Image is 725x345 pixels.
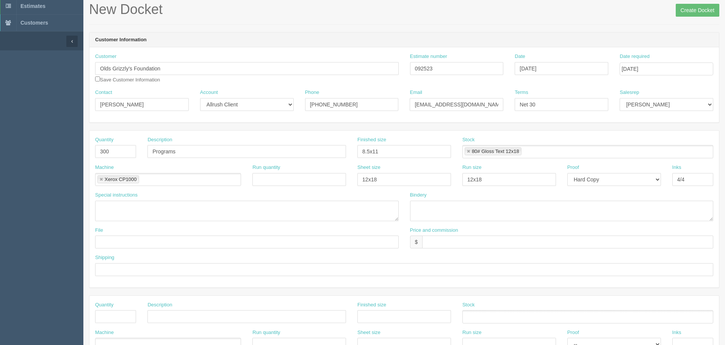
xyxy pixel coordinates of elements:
[567,329,579,336] label: Proof
[95,89,112,96] label: Contact
[462,164,482,171] label: Run size
[95,301,113,309] label: Quantity
[147,136,172,144] label: Description
[567,164,579,171] label: Proof
[95,329,114,336] label: Machine
[20,3,45,9] span: Estimates
[252,329,280,336] label: Run quantity
[462,301,475,309] label: Stock
[357,301,386,309] label: Finished size
[95,62,399,75] input: Enter customer name
[410,192,427,199] label: Bindery
[89,2,719,17] h1: New Docket
[672,329,681,336] label: Inks
[515,89,528,96] label: Terms
[462,136,475,144] label: Stock
[672,164,681,171] label: Inks
[410,227,458,234] label: Price and commission
[305,89,319,96] label: Phone
[89,33,719,48] header: Customer Information
[252,164,280,171] label: Run quantity
[95,53,399,83] div: Save Customer Information
[620,53,650,60] label: Date required
[410,89,422,96] label: Email
[676,4,719,17] input: Create Docket
[20,20,48,26] span: Customers
[95,192,138,199] label: Special instructions
[472,149,519,154] div: 80# Gloss Text 12x18
[410,236,423,248] div: $
[95,227,103,234] label: File
[515,53,525,60] label: Date
[410,53,447,60] label: Estimate number
[357,329,381,336] label: Sheet size
[95,53,116,60] label: Customer
[200,89,218,96] label: Account
[147,301,172,309] label: Description
[95,136,113,144] label: Quantity
[105,177,137,182] div: Xerox CP1000
[95,254,114,261] label: Shipping
[357,164,381,171] label: Sheet size
[357,136,386,144] label: Finished size
[462,329,482,336] label: Run size
[95,164,114,171] label: Machine
[620,89,639,96] label: Salesrep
